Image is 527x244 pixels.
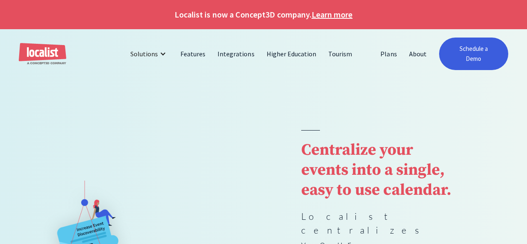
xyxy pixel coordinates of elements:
[312,8,352,21] a: Learn more
[130,49,158,59] div: Solutions
[439,38,508,70] a: Schedule a Demo
[403,44,433,64] a: About
[175,44,212,64] a: Features
[124,44,175,64] div: Solutions
[375,44,403,64] a: Plans
[261,44,323,64] a: Higher Education
[301,140,451,200] strong: Centralize your events into a single, easy to use calendar.
[322,44,358,64] a: Tourism
[212,44,260,64] a: Integrations
[19,43,66,65] a: home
